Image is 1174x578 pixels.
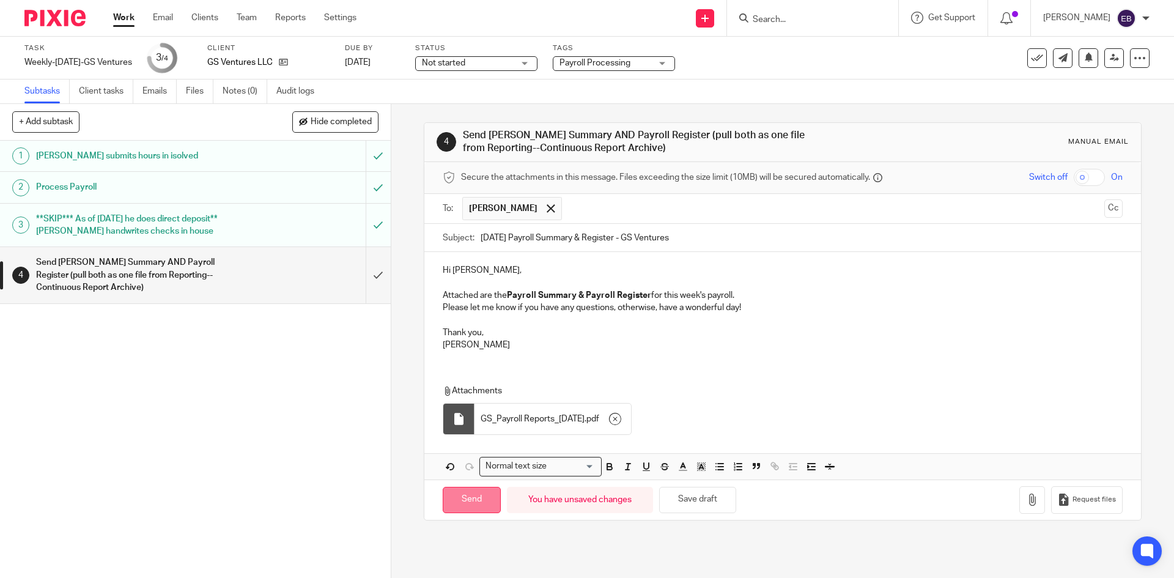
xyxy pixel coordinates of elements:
span: Normal text size [482,460,549,473]
small: /4 [161,55,168,62]
a: Email [153,12,173,24]
div: . [474,404,631,434]
a: Files [186,80,213,103]
button: Request files [1051,486,1122,514]
div: You have unsaved changes [507,487,653,513]
img: svg%3E [1117,9,1136,28]
a: Audit logs [276,80,323,103]
a: Subtasks [24,80,70,103]
img: Pixie [24,10,86,26]
span: On [1111,171,1123,183]
label: To: [443,202,456,215]
a: Emails [142,80,177,103]
span: pdf [586,413,599,425]
span: Switch off [1029,171,1068,183]
label: Task [24,43,132,53]
label: Due by [345,43,400,53]
p: [PERSON_NAME] [1043,12,1110,24]
p: Thank you, [443,327,1122,339]
div: 4 [437,132,456,152]
div: 4 [12,267,29,284]
h1: **SKIP*** As of [DATE] he does direct deposit** [PERSON_NAME] handwrites checks in house [36,210,248,241]
p: [PERSON_NAME] [443,339,1122,351]
p: Attachments [443,385,1099,397]
h1: Process Payroll [36,178,248,196]
div: Weekly-Friday-GS Ventures [24,56,132,69]
button: Save draft [659,487,736,513]
a: Work [113,12,135,24]
div: 3 [12,217,29,234]
div: Search for option [479,457,602,476]
label: Client [207,43,330,53]
a: Team [237,12,257,24]
span: [DATE] [345,58,371,67]
div: 1 [12,147,29,165]
label: Subject: [443,232,474,244]
div: Weekly-[DATE]-GS Ventures [24,56,132,69]
a: Notes (0) [223,80,267,103]
p: Hi [PERSON_NAME], [443,264,1122,276]
p: GS Ventures LLC [207,56,273,69]
a: Clients [191,12,218,24]
label: Tags [553,43,675,53]
div: Manual email [1068,137,1129,147]
span: Not started [422,59,465,67]
div: 3 [156,51,168,65]
input: Send [443,487,501,513]
button: + Add subtask [12,111,79,132]
button: Cc [1104,199,1123,218]
h1: Send [PERSON_NAME] Summary AND Payroll Register (pull both as one file from Reporting--Continuous... [463,129,809,155]
h1: Send [PERSON_NAME] Summary AND Payroll Register (pull both as one file from Reporting--Continuous... [36,253,248,297]
input: Search [751,15,862,26]
a: Settings [324,12,356,24]
a: Reports [275,12,306,24]
strong: Payroll Summary & Payroll Register [507,291,651,300]
p: Attached are the for this week's payroll. [443,289,1122,302]
span: Hide completed [311,117,372,127]
span: Payroll Processing [559,59,630,67]
p: Please let me know if you have any questions, otherwise, have a wonderful day! [443,302,1122,314]
span: [PERSON_NAME] [469,202,537,215]
span: Request files [1072,495,1116,505]
label: Status [415,43,537,53]
span: GS_Payroll Reports_[DATE] [481,413,585,425]
h1: [PERSON_NAME] submits hours in isolved [36,147,248,165]
div: 2 [12,179,29,196]
span: Get Support [928,13,975,22]
button: Hide completed [292,111,378,132]
a: Client tasks [79,80,133,103]
input: Search for option [550,460,594,473]
span: Secure the attachments in this message. Files exceeding the size limit (10MB) will be secured aut... [461,171,870,183]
